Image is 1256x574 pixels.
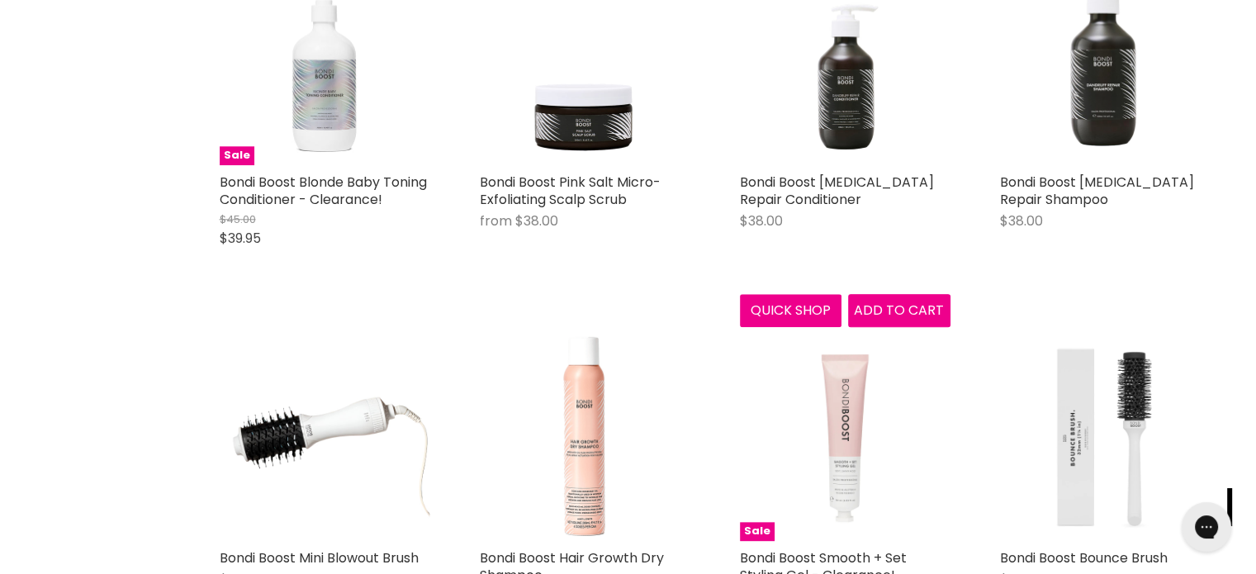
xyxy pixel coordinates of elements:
[1000,211,1043,230] span: $38.00
[740,522,775,541] span: Sale
[1173,496,1239,557] iframe: Gorgias live chat messenger
[480,173,661,209] a: Bondi Boost Pink Salt Micro-Exfoliating Scalp Scrub
[740,330,950,541] img: Bondi Boost Smooth + Set Styling Gel - Clearance!
[220,146,254,165] span: Sale
[740,211,783,230] span: $38.00
[740,173,934,209] a: Bondi Boost [MEDICAL_DATA] Repair Conditioner
[220,173,427,209] a: Bondi Boost Blonde Baby Toning Conditioner - Clearance!
[854,301,944,320] span: Add to cart
[220,211,256,227] span: $45.00
[848,294,950,327] button: Add to cart
[220,548,419,567] a: Bondi Boost Mini Blowout Brush
[480,211,512,230] span: from
[220,330,430,541] img: Bondi Boost Mini Blowout Brush
[1000,330,1211,541] img: Bondi Boost Bounce Brush
[740,294,842,327] button: Quick shop
[1000,548,1168,567] a: Bondi Boost Bounce Brush
[220,229,261,248] span: $39.95
[480,330,690,541] img: Bondi Boost Hair Growth Dry Shampoo
[515,211,558,230] span: $38.00
[1000,173,1194,209] a: Bondi Boost [MEDICAL_DATA] Repair Shampoo
[740,330,950,541] a: Bondi Boost Smooth + Set Styling Gel - Clearance!Sale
